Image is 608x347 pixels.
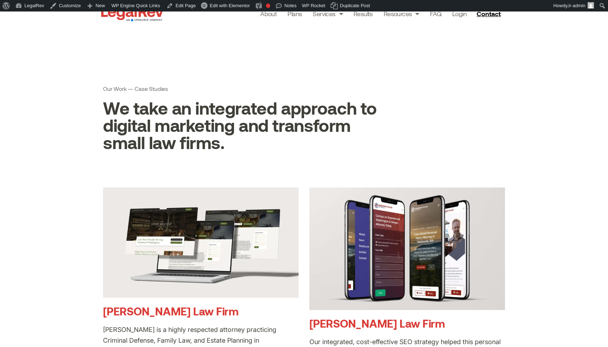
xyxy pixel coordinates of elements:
a: About [260,9,277,19]
span: Contact [477,10,501,17]
a: Login [452,9,467,19]
span: lr-admin [569,3,585,8]
a: Plans [287,9,302,19]
a: Contact [474,8,505,19]
h2: We take an integrated approach to digital marketing and transform small law firms. [103,99,377,151]
a: FAQ [430,9,441,19]
a: Results [354,9,373,19]
h1: Our Work — Case Studies [103,85,377,92]
span: Edit with Elementor [210,3,250,8]
a: Resources [384,9,419,19]
a: [PERSON_NAME] Law Firm [309,316,445,330]
div: Focus keyphrase not set [266,4,270,8]
nav: Menu [260,9,467,19]
img: Conversion-Optimized Injury Law Website [309,188,505,310]
a: Services [313,9,343,19]
a: [PERSON_NAME] Law Firm [103,304,239,318]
